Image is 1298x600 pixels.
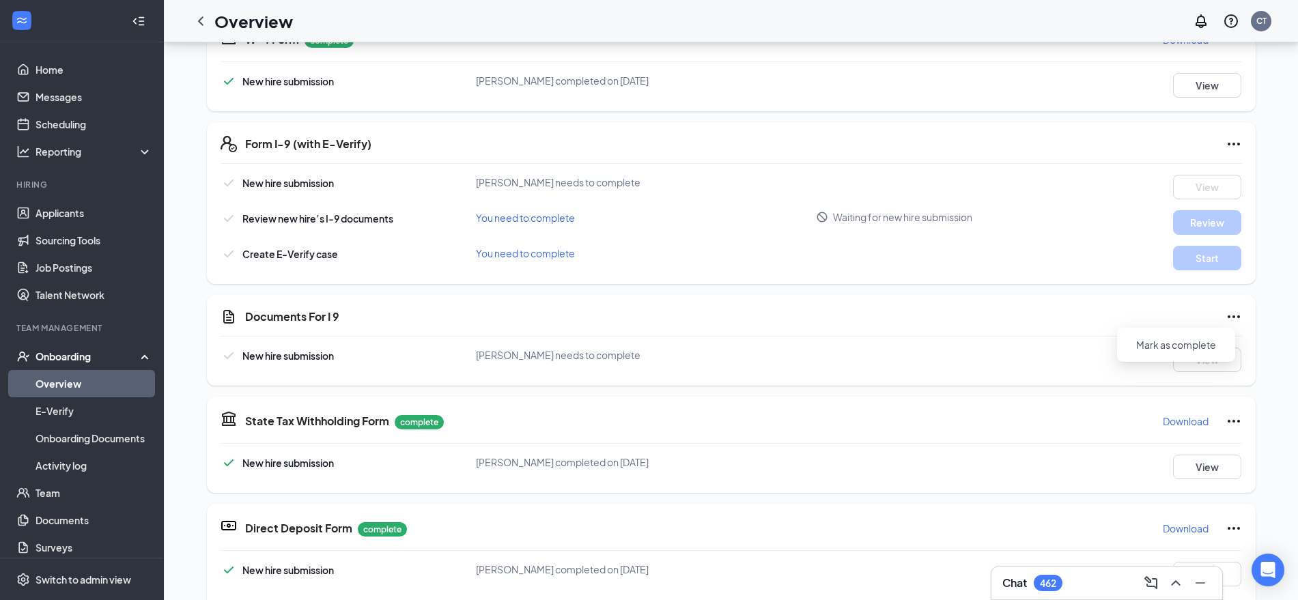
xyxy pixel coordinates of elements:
[242,75,334,87] span: New hire submission
[36,227,152,254] a: Sourcing Tools
[1173,210,1241,235] button: Review
[1173,175,1241,199] button: View
[1192,575,1209,591] svg: Minimize
[36,425,152,452] a: Onboarding Documents
[16,573,30,586] svg: Settings
[36,281,152,309] a: Talent Network
[476,74,649,87] span: [PERSON_NAME] completed on [DATE]
[1163,414,1209,428] p: Download
[36,506,152,534] a: Documents
[1165,572,1187,594] button: ChevronUp
[833,210,972,224] span: Waiting for new hire submission
[242,564,334,576] span: New hire submission
[16,145,30,158] svg: Analysis
[1162,517,1209,539] button: Download
[476,176,640,188] span: [PERSON_NAME] needs to complete
[36,370,152,397] a: Overview
[214,10,293,33] h1: Overview
[221,517,237,534] svg: DirectDepositIcon
[36,254,152,281] a: Job Postings
[132,14,145,28] svg: Collapse
[221,347,237,364] svg: Checkmark
[36,145,153,158] div: Reporting
[242,248,338,260] span: Create E-Verify case
[245,137,371,152] h5: Form I-9 (with E-Verify)
[221,210,237,227] svg: Checkmark
[242,177,334,189] span: New hire submission
[36,479,152,506] a: Team
[1143,575,1159,591] svg: ComposeMessage
[245,309,339,324] h5: Documents For I 9
[476,563,649,575] span: [PERSON_NAME] completed on [DATE]
[221,309,237,325] svg: CustomFormIcon
[221,246,237,262] svg: Checkmark
[1189,572,1211,594] button: Minimize
[36,573,131,586] div: Switch to admin view
[1040,577,1056,589] div: 462
[36,83,152,111] a: Messages
[1256,15,1267,27] div: CT
[36,56,152,83] a: Home
[1173,455,1241,479] button: View
[36,452,152,479] a: Activity log
[476,212,575,224] span: You need to complete
[242,212,393,225] span: Review new hire’s I-9 documents
[1173,562,1241,586] button: View
[1163,522,1209,535] p: Download
[221,136,237,152] svg: FormI9EVerifyIcon
[476,247,575,259] span: You need to complete
[16,322,150,334] div: Team Management
[15,14,29,27] svg: WorkstreamLogo
[476,349,640,361] span: [PERSON_NAME] needs to complete
[36,397,152,425] a: E-Verify
[1002,575,1027,590] h3: Chat
[1223,13,1239,29] svg: QuestionInfo
[1226,413,1242,429] svg: Ellipses
[221,175,237,191] svg: Checkmark
[245,414,389,429] h5: State Tax Withholding Form
[1226,520,1242,537] svg: Ellipses
[221,73,237,89] svg: Checkmark
[816,211,828,223] svg: Blocked
[1226,136,1242,152] svg: Ellipses
[1252,554,1284,586] div: Open Intercom Messenger
[242,349,334,362] span: New hire submission
[395,415,444,429] p: complete
[358,522,407,537] p: complete
[193,13,209,29] svg: ChevronLeft
[1168,575,1184,591] svg: ChevronUp
[221,562,237,578] svg: Checkmark
[242,457,334,469] span: New hire submission
[16,349,30,363] svg: UserCheck
[1136,338,1216,352] span: Mark as complete
[245,521,352,536] h5: Direct Deposit Form
[1193,13,1209,29] svg: Notifications
[36,349,141,363] div: Onboarding
[1173,73,1241,98] button: View
[1162,410,1209,432] button: Download
[1173,246,1241,270] button: Start
[221,455,237,471] svg: Checkmark
[36,199,152,227] a: Applicants
[1125,334,1227,356] button: Mark as complete
[36,111,152,138] a: Scheduling
[36,534,152,561] a: Surveys
[16,179,150,190] div: Hiring
[476,456,649,468] span: [PERSON_NAME] completed on [DATE]
[1226,309,1242,325] svg: Ellipses
[221,410,237,427] svg: TaxGovernmentIcon
[1140,572,1162,594] button: ComposeMessage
